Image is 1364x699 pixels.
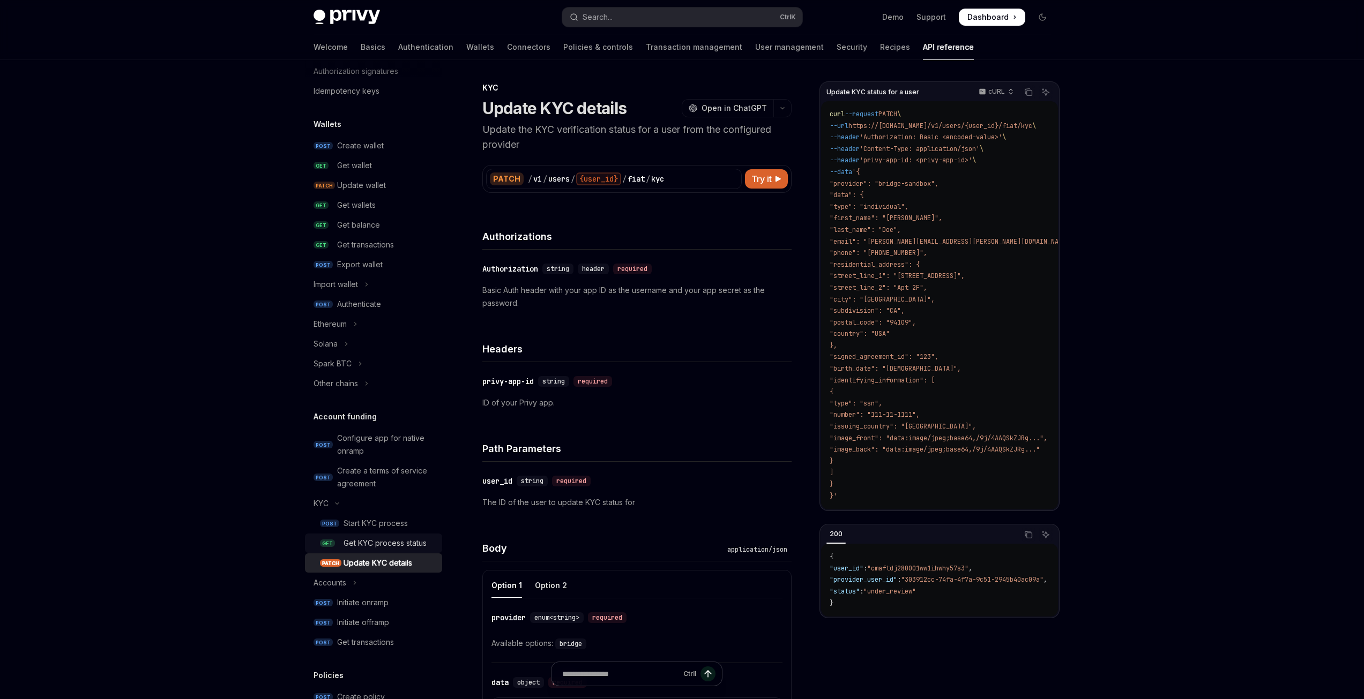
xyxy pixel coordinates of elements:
[880,34,910,60] a: Recipes
[830,191,863,199] span: "data": {
[845,110,878,118] span: --request
[533,174,542,184] div: v1
[337,238,394,251] div: Get transactions
[830,468,833,477] span: ]
[980,145,983,153] span: \
[344,517,408,530] div: Start KYC process
[482,284,792,310] p: Basic Auth header with your app ID as the username and your app secret as the password.
[830,272,965,280] span: "street_line_1": "[STREET_ADDRESS]",
[552,476,591,486] div: required
[830,306,905,315] span: "subdivision": "CA",
[863,564,867,573] span: :
[826,528,846,540] div: 200
[830,492,837,500] span: }'
[628,174,645,184] div: fiat
[344,537,427,550] div: Get KYC process status
[547,265,569,273] span: string
[314,576,346,589] div: Accounts
[830,202,908,211] span: "type": "individual",
[622,174,627,184] div: /
[305,593,442,612] a: POSTInitiate onramp
[745,169,788,189] button: Try it
[830,156,860,164] span: --header
[830,122,848,130] span: --url
[314,162,329,170] span: GET
[830,445,1040,454] span: "image_back": "data:image/jpeg;base64,/9j/4AAQSkZJRg..."
[314,34,348,60] a: Welcome
[314,221,329,229] span: GET
[830,145,860,153] span: --header
[491,573,522,598] div: Option 1
[830,168,852,176] span: --data
[491,637,782,650] div: Available options:
[521,477,543,485] span: string
[314,278,358,291] div: Import wallet
[337,179,386,192] div: Update wallet
[646,34,742,60] a: Transaction management
[830,133,860,141] span: --header
[305,374,442,393] button: Toggle Other chains section
[305,235,442,254] a: GETGet transactions
[723,544,792,555] div: application/json
[305,275,442,294] button: Toggle Import wallet section
[482,229,792,244] h4: Authorizations
[305,295,442,314] a: POSTAuthenticate
[646,174,650,184] div: /
[337,219,380,231] div: Get balance
[972,156,976,164] span: \
[863,587,916,596] span: "under_review"
[320,559,341,567] span: PATCH
[700,666,715,681] button: Send message
[867,564,968,573] span: "cmaftdj280001ww1ihwhy57s3"
[337,616,389,629] div: Initiate offramp
[1022,85,1035,99] button: Copy the contents from the code block
[344,557,412,569] div: Update KYC details
[780,13,796,21] span: Ctrl K
[751,172,772,185] span: Try it
[305,334,442,354] button: Toggle Solana section
[830,329,890,338] span: "country": "USA"
[897,110,901,118] span: \
[1044,575,1047,584] span: ,
[305,354,442,373] button: Toggle Spark BTC section
[337,298,381,311] div: Authenticate
[583,11,613,24] div: Search...
[314,638,333,647] span: POST
[320,520,339,528] span: POST
[305,255,442,274] a: POSTExport wallet
[967,12,1009,22] span: Dashboard
[830,387,833,396] span: {
[830,434,1047,442] span: "image_front": "data:image/jpeg;base64,/9j/4AAQSkZJRg...",
[305,136,442,155] a: POSTCreate wallet
[897,575,901,584] span: :
[542,377,565,386] span: string
[314,118,341,131] h5: Wallets
[337,258,383,271] div: Export wallet
[830,283,927,292] span: "street_line_2": "Apt 2F",
[314,357,352,370] div: Spark BTC
[337,596,389,609] div: Initiate onramp
[305,533,442,553] a: GETGet KYC process status
[534,613,579,622] span: enum<string>
[860,156,972,164] span: 'privy-app-id: <privy-app-id>'
[482,541,723,555] h4: Body
[571,174,575,184] div: /
[482,342,792,356] h4: Headers
[305,314,442,334] button: Toggle Ethereum section
[860,587,863,596] span: :
[314,182,335,190] span: PATCH
[305,176,442,195] a: PATCHUpdate wallet
[878,110,897,118] span: PATCH
[959,9,1025,26] a: Dashboard
[830,179,938,188] span: "provider": "bridge-sandbox",
[482,496,792,509] p: The ID of the user to update KYC status for
[305,613,442,632] a: POSTInitiate offramp
[314,318,347,330] div: Ethereum
[490,172,524,185] div: PATCH
[305,494,442,513] button: Toggle KYC section
[337,199,376,212] div: Get wallets
[837,34,867,60] a: Security
[305,81,442,101] a: Idempotency keys
[852,168,860,176] span: '{
[314,619,333,627] span: POST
